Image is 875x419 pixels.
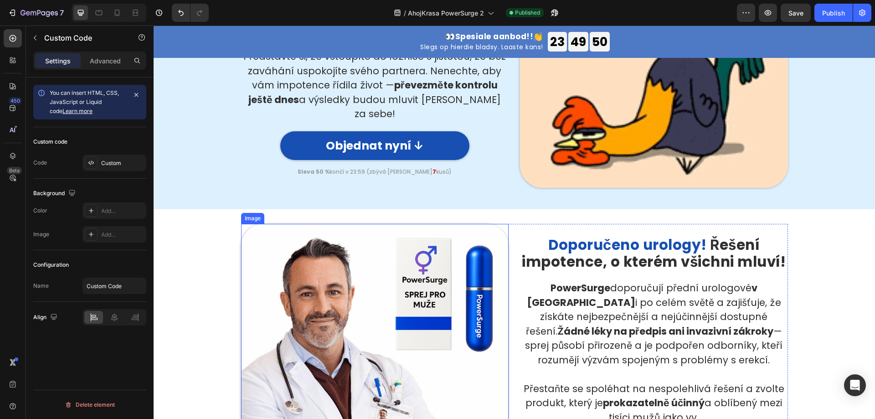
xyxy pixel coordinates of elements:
[101,207,144,215] div: Add...
[33,138,67,146] div: Custom code
[822,8,845,18] div: Publish
[33,282,49,290] div: Name
[788,9,803,17] span: Save
[172,4,209,22] div: Undo/Redo
[154,26,875,419] iframe: Design area
[397,256,457,269] strong: PowerSurge
[7,167,22,174] div: Beta
[33,311,59,324] div: Align
[367,356,633,399] p: Přestaňte se spoléhat na nespolehlivá řešení a zvolte produkt, který je a oblíbený mezi tisíci mu...
[9,97,22,104] div: 450
[368,209,632,246] strong: Řešení impotence, o kterém všichni mluví!
[90,56,121,66] p: Advanced
[101,231,144,239] div: Add...
[144,142,176,150] strong: Sleva 50 %
[449,371,551,384] strong: prokazatelně účinný
[404,299,620,312] strong: Žádné léky na předpis ani invazivní zákroky
[33,159,47,167] div: Code
[395,209,553,229] span: Doporučeno urology!
[60,7,64,18] p: 7
[101,159,144,167] div: Custom
[814,4,853,22] button: Publish
[4,4,68,22] button: 7
[844,374,866,396] div: Open Intercom Messenger
[88,143,355,150] p: končí v 23:59 (zbývá [PERSON_NAME] kusů)
[373,256,604,284] strong: v [GEOGRAPHIC_DATA]
[89,189,109,197] div: Image
[62,108,93,114] a: Learn more
[33,207,47,215] div: Color
[45,56,71,66] p: Settings
[781,4,811,22] button: Save
[33,230,49,238] div: Image
[404,8,406,18] span: /
[50,89,119,114] span: You can insert HTML, CSS, JavaScript or Liquid code
[515,9,540,17] span: Published
[65,399,115,410] div: Delete element
[33,398,146,412] button: Delete element
[279,142,283,150] strong: 7
[367,255,633,341] p: doporučují přední urologové i po celém světě a zajišťuje, že získáte nejbezpečnější a nejúčinnějš...
[408,8,484,18] span: AhojKrasa PowerSurge 2
[33,261,69,269] div: Configuration
[44,32,122,43] p: Custom Code
[33,187,77,200] div: Background
[172,112,270,129] p: Objednat nyní ↓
